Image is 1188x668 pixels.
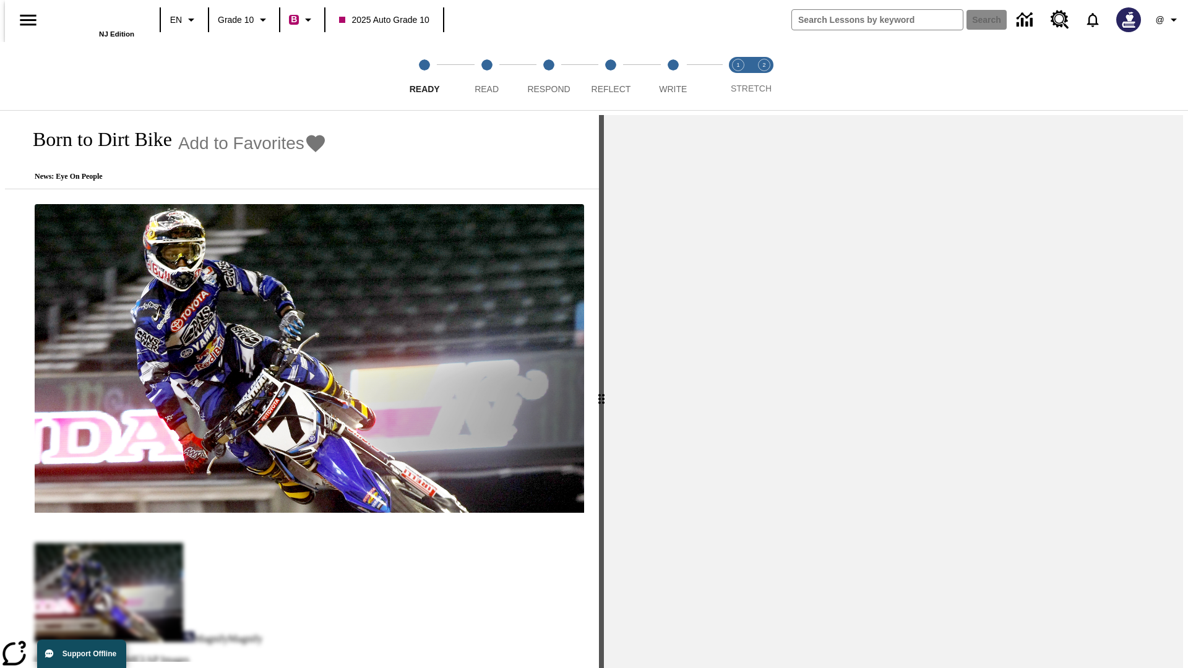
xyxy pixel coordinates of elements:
[291,12,297,27] span: B
[475,84,499,94] span: Read
[62,649,116,658] span: Support Offline
[736,62,739,68] text: 1
[54,4,134,38] div: Home
[213,9,275,31] button: Grade: Grade 10, Select a grade
[599,115,604,668] div: Press Enter or Spacebar and then press right and left arrow keys to move the slider
[1009,3,1043,37] a: Data Center
[20,172,327,181] p: News: Eye On People
[339,14,429,27] span: 2025 Auto Grade 10
[170,14,182,27] span: EN
[513,42,585,110] button: Respond step 3 of 5
[389,42,460,110] button: Ready step 1 of 5
[1148,9,1188,31] button: Profile/Settings
[1077,4,1109,36] a: Notifications
[731,83,772,93] span: STRETCH
[792,10,963,30] input: search field
[762,62,765,68] text: 2
[637,42,709,110] button: Write step 5 of 5
[604,115,1183,668] div: activity
[592,84,631,94] span: Reflect
[35,204,584,513] img: Motocross racer James Stewart flies through the air on his dirt bike.
[410,84,440,94] span: Ready
[1109,4,1148,36] button: Select a new avatar
[37,640,126,668] button: Support Offline
[527,84,570,94] span: Respond
[218,14,254,27] span: Grade 10
[450,42,522,110] button: Read step 2 of 5
[1116,7,1141,32] img: Avatar
[178,134,304,153] span: Add to Favorites
[165,9,204,31] button: Language: EN, Select a language
[10,2,46,38] button: Open side menu
[99,30,134,38] span: NJ Edition
[5,115,599,662] div: reading
[746,42,782,110] button: Stretch Respond step 2 of 2
[720,42,756,110] button: Stretch Read step 1 of 2
[575,42,647,110] button: Reflect step 4 of 5
[20,128,172,151] h1: Born to Dirt Bike
[1043,3,1077,36] a: Resource Center, Will open in new tab
[178,132,327,154] button: Add to Favorites - Born to Dirt Bike
[284,9,321,31] button: Boost Class color is violet red. Change class color
[659,84,687,94] span: Write
[1155,14,1164,27] span: @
